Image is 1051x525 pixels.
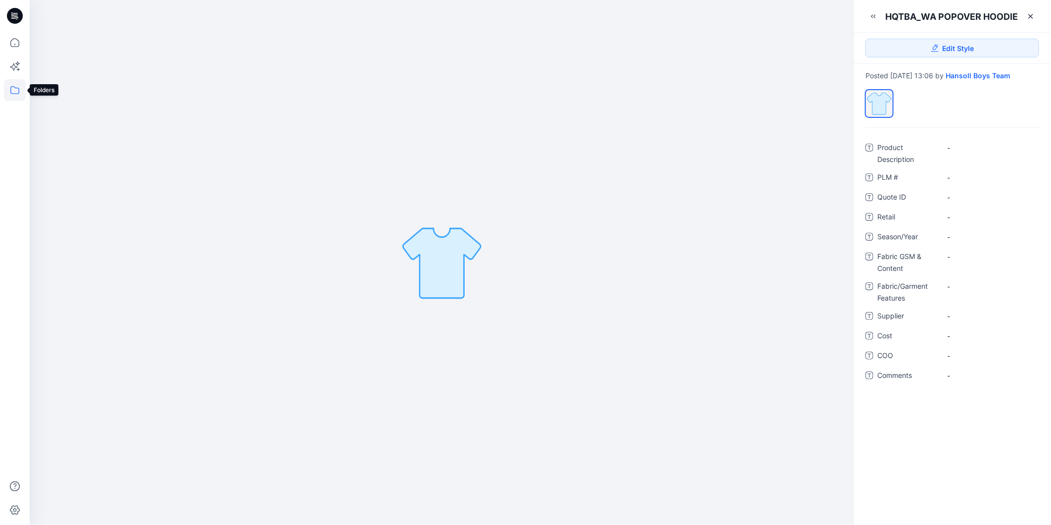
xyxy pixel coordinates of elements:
a: Edit Style [865,39,1039,57]
span: - [947,252,1033,262]
span: Cost [877,330,937,344]
span: - [947,172,1033,183]
span: COO [877,350,937,364]
span: - [947,281,1033,292]
div: Posted [DATE] 13:06 by [865,72,1039,80]
span: Supplier [877,310,937,324]
span: - [947,311,1033,321]
div: Colorway 1 [865,90,893,117]
a: Close Style Presentation [1023,8,1039,24]
span: Quote ID [877,191,937,205]
span: Season/Year [877,231,937,245]
span: - [947,232,1033,242]
span: Fabric GSM & Content [877,251,937,274]
a: Hansoll Boys Team [946,72,1010,80]
span: Edit Style [943,43,974,53]
div: HQTBA_WA POPOVER HOODIE [885,10,1018,23]
span: - [947,370,1033,381]
span: - [947,331,1033,341]
button: Minimize [865,8,881,24]
span: Retail [877,211,937,225]
span: - [947,351,1033,361]
span: Product Description [877,142,937,165]
img: HQTBA_WA POPOVER HOODIE [399,219,485,306]
span: - [947,212,1033,222]
span: PLM # [877,171,937,185]
span: - [947,143,1033,153]
span: Fabric/Garment Features [877,280,937,304]
span: Comments [877,369,937,383]
span: - [947,192,1033,203]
